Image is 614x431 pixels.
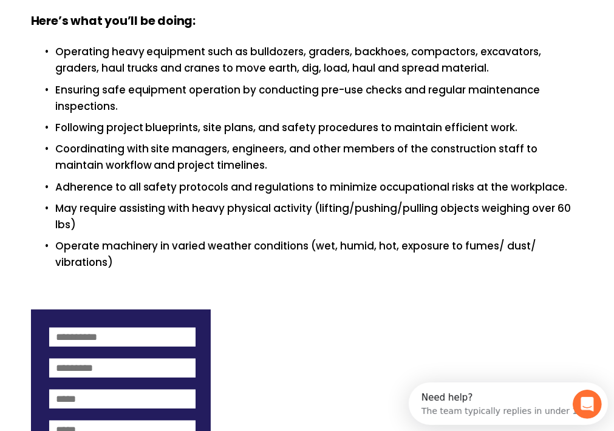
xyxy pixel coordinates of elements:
[31,13,196,29] strong: Here’s what you’ll be doing:
[55,141,584,174] p: Coordinating with site managers, engineers, and other members of the construction staff to mainta...
[13,10,174,20] div: Need help?
[55,179,584,195] p: Adherence to all safety protocols and regulations to minimize occupational risks at the workplace.
[55,200,584,233] p: May require assisting with heavy physical activity (lifting/pushing/pulling objects weighing over...
[409,382,608,425] iframe: Intercom live chat discovery launcher
[13,20,174,33] div: The team typically replies in under 1h
[55,44,584,76] p: Operating heavy equipment such as bulldozers, graders, backhoes, compactors, excavators, graders,...
[573,390,602,419] iframe: Intercom live chat
[5,5,210,38] div: Open Intercom Messenger
[55,238,584,271] p: Operate machinery in varied weather conditions (wet, humid, hot, exposure to fumes/ dust/ vibrati...
[55,120,584,136] p: Following project blueprints, site plans, and safety procedures to maintain efficient work.
[55,82,584,115] p: Ensuring safe equipment operation by conducting pre-use checks and regular maintenance inspections.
